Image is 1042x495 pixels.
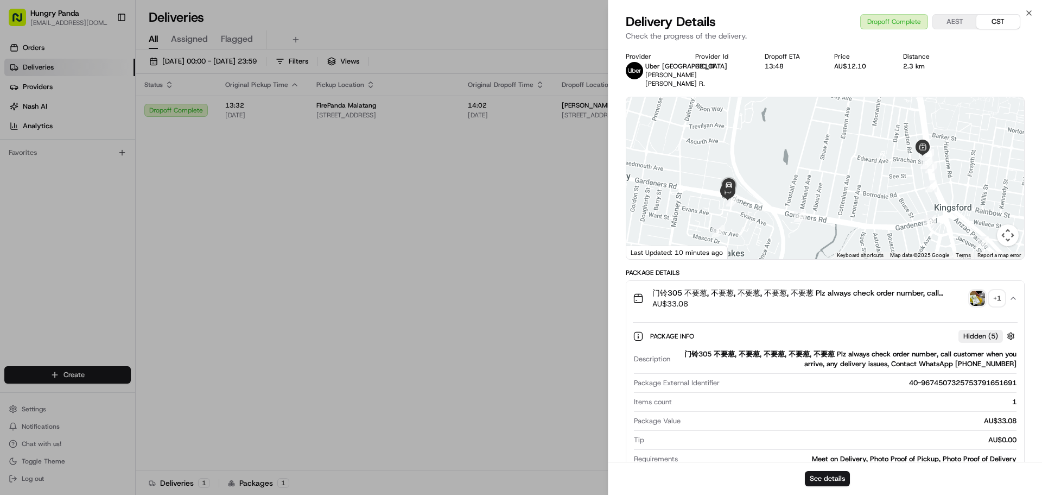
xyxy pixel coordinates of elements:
div: 40-9674507325753791651691 [724,378,1016,388]
div: Provider [626,52,678,61]
button: See details [805,471,850,486]
div: 2.3 km [903,62,955,71]
span: [PERSON_NAME] [PERSON_NAME] R. [645,71,705,88]
div: Provider Id [695,52,747,61]
a: Terms [956,252,971,258]
div: 7 [794,210,806,222]
p: Check the progress of the delivery. [626,30,1025,41]
div: Price [834,52,886,61]
div: 3 [925,161,937,173]
div: Dropoff ETA [765,52,817,61]
div: Distance [903,52,955,61]
a: Open this area in Google Maps (opens a new window) [629,245,665,259]
img: Google [629,245,665,259]
div: 1 [977,236,989,248]
button: AEST [933,15,976,29]
div: AU$33.08 [685,416,1016,426]
button: 门铃305 不要葱, 不要葱, 不要葱, 不要葱, 不要葱 Plz always check order number, call customer when you arrive, any d... [626,281,1024,316]
div: 6 [924,215,936,227]
div: 13:48 [765,62,817,71]
span: Hidden ( 5 ) [963,331,998,341]
div: 5 [920,157,932,169]
div: Meet on Delivery, Photo Proof of Pickup, Photo Proof of Delivery [682,454,1016,464]
button: Keyboard shortcuts [837,252,884,259]
span: Items count [634,397,672,407]
img: uber-new-logo.jpeg [626,62,643,79]
button: Hidden (5) [958,329,1018,343]
span: Requirements [634,454,678,464]
div: 1 [676,397,1016,407]
a: Report a map error [977,252,1021,258]
div: 4 [922,149,934,161]
div: 9 [726,195,738,206]
button: CST [976,15,1020,29]
div: AU$12.10 [834,62,886,71]
button: 6310F [695,62,716,71]
span: Package Info [650,332,696,341]
div: 门铃305 不要葱, 不要葱, 不要葱, 不要葱, 不要葱 Plz always check order number, call customer when you arrive, any d... [626,316,1024,484]
span: Package Value [634,416,681,426]
button: photo_proof_of_pickup image+1 [970,291,1005,306]
div: 2 [925,180,937,192]
div: + 1 [989,291,1005,306]
div: Last Updated: 10 minutes ago [626,246,728,259]
span: Package External Identifier [634,378,720,388]
span: Map data ©2025 Google [890,252,949,258]
span: Uber [GEOGRAPHIC_DATA] [645,62,727,71]
span: Description [634,354,670,364]
div: 门铃305 不要葱, 不要葱, 不要葱, 不要葱, 不要葱 Plz always check order number, call customer when you arrive, any d... [675,349,1016,369]
span: 门铃305 不要葱, 不要葱, 不要葱, 不要葱, 不要葱 Plz always check order number, call customer when you arrive, any d... [652,287,965,298]
span: Tip [634,435,644,445]
button: Map camera controls [997,224,1019,246]
span: AU$33.08 [652,298,965,309]
div: 8 [712,225,724,237]
img: photo_proof_of_pickup image [970,291,985,306]
div: Package Details [626,268,1025,277]
span: Delivery Details [626,13,716,30]
div: AU$0.00 [649,435,1016,445]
